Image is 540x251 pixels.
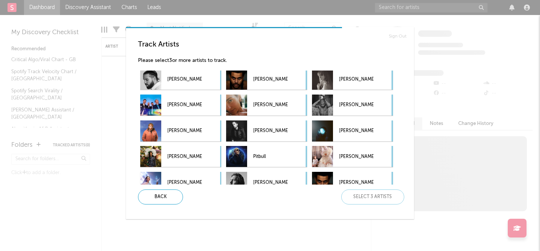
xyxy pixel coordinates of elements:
div: [PERSON_NAME] [312,95,393,116]
div: Pitbull [226,146,307,167]
p: [PERSON_NAME] [167,148,202,165]
p: [PERSON_NAME] [253,174,288,191]
div: [PERSON_NAME] [226,95,307,116]
p: [PERSON_NAME] [167,174,202,191]
a: Sign Out [389,32,406,41]
p: [PERSON_NAME] [253,97,288,114]
div: [PERSON_NAME] [140,120,221,141]
div: [PERSON_NAME] [312,69,393,90]
p: [PERSON_NAME] [167,71,202,88]
div: [PERSON_NAME] [140,172,221,193]
div: [PERSON_NAME] [312,120,393,141]
div: [PERSON_NAME] [312,146,393,167]
p: [PERSON_NAME] [339,71,373,88]
p: [PERSON_NAME] [339,148,373,165]
p: [PERSON_NAME] [167,97,202,114]
p: Please select 3 or more artists to track. [138,56,408,65]
p: [PERSON_NAME] [253,71,288,88]
p: [PERSON_NAME] [167,123,202,140]
p: [PERSON_NAME] [253,123,288,140]
div: [PERSON_NAME] [226,120,307,141]
h3: Track Artists [138,40,408,49]
div: [PERSON_NAME] [312,172,393,193]
p: [PERSON_NAME] [339,174,373,191]
div: [PERSON_NAME] [140,146,221,167]
p: [PERSON_NAME] [339,97,373,114]
div: [PERSON_NAME] [140,95,221,116]
p: Pitbull [253,148,288,165]
div: [PERSON_NAME] [226,69,307,90]
div: [PERSON_NAME] [226,172,307,193]
div: Back [138,189,183,204]
p: [PERSON_NAME] [339,123,373,140]
div: [PERSON_NAME] [140,69,221,90]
